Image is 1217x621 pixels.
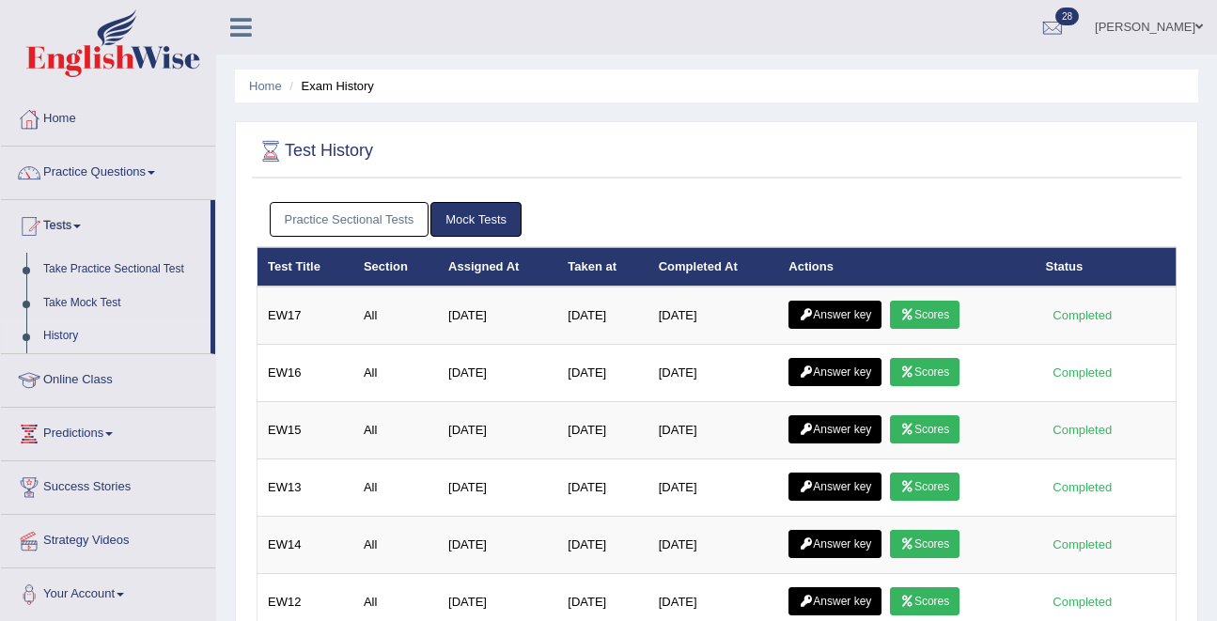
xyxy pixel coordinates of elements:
[1046,363,1119,382] div: Completed
[430,202,522,237] a: Mock Tests
[285,77,374,95] li: Exam History
[438,247,557,287] th: Assigned At
[438,459,557,517] td: [DATE]
[1,147,215,194] a: Practice Questions
[890,473,960,501] a: Scores
[353,459,438,517] td: All
[1,200,211,247] a: Tests
[257,517,353,574] td: EW14
[1046,477,1119,497] div: Completed
[353,402,438,459] td: All
[438,287,557,345] td: [DATE]
[788,587,882,615] a: Answer key
[1,408,215,455] a: Predictions
[1046,592,1119,612] div: Completed
[648,247,779,287] th: Completed At
[648,517,779,574] td: [DATE]
[1,354,215,401] a: Online Class
[890,301,960,329] a: Scores
[353,517,438,574] td: All
[249,79,282,93] a: Home
[890,358,960,386] a: Scores
[778,247,1035,287] th: Actions
[257,345,353,402] td: EW16
[257,137,373,165] h2: Test History
[35,287,211,320] a: Take Mock Test
[648,287,779,345] td: [DATE]
[890,415,960,443] a: Scores
[35,319,211,353] a: History
[257,459,353,517] td: EW13
[1,515,215,562] a: Strategy Videos
[1046,305,1119,325] div: Completed
[270,202,429,237] a: Practice Sectional Tests
[557,247,648,287] th: Taken at
[788,530,882,558] a: Answer key
[788,473,882,501] a: Answer key
[257,247,353,287] th: Test Title
[648,345,779,402] td: [DATE]
[1,93,215,140] a: Home
[353,247,438,287] th: Section
[353,345,438,402] td: All
[557,287,648,345] td: [DATE]
[1046,420,1119,440] div: Completed
[1046,535,1119,554] div: Completed
[35,253,211,287] a: Take Practice Sectional Test
[257,287,353,345] td: EW17
[1,568,215,615] a: Your Account
[1055,8,1079,25] span: 28
[648,402,779,459] td: [DATE]
[557,517,648,574] td: [DATE]
[438,402,557,459] td: [DATE]
[353,287,438,345] td: All
[438,517,557,574] td: [DATE]
[557,402,648,459] td: [DATE]
[788,415,882,443] a: Answer key
[648,459,779,517] td: [DATE]
[1,461,215,508] a: Success Stories
[788,301,882,329] a: Answer key
[890,530,960,558] a: Scores
[788,358,882,386] a: Answer key
[1036,247,1177,287] th: Status
[257,402,353,459] td: EW15
[890,587,960,615] a: Scores
[438,345,557,402] td: [DATE]
[557,459,648,517] td: [DATE]
[557,345,648,402] td: [DATE]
